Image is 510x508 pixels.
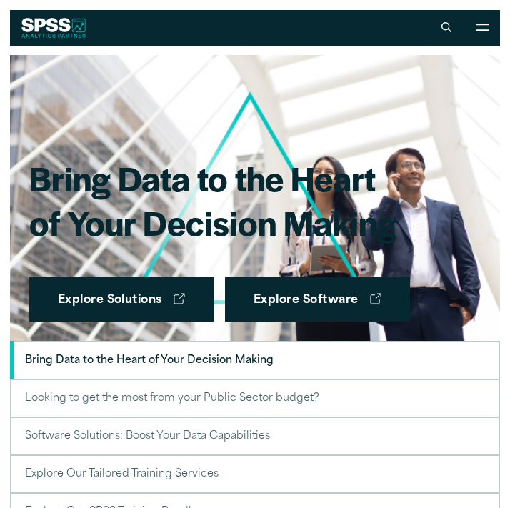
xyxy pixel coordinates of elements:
[10,417,501,456] button: Software Solutions: Boost Your Data Capabilities
[225,277,410,322] a: Explore Software
[29,156,410,245] h1: Bring Data to the Heart of Your Decision Making
[29,277,214,322] a: Explore Solutions
[10,341,501,380] button: Bring Data to the Heart of Your Decision Making
[10,379,501,418] button: Looking to get the most from your Public Sector budget?
[10,454,501,494] button: Explore Our Tailored Training Services
[21,18,86,38] img: SPSS White Logo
